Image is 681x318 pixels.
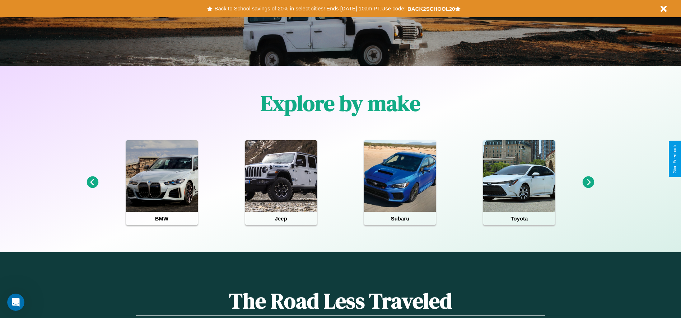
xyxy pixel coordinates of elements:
[407,6,455,12] b: BACK2SCHOOL20
[136,286,545,316] h1: The Road Less Traveled
[364,212,436,225] h4: Subaru
[672,144,677,174] div: Give Feedback
[261,89,420,118] h1: Explore by make
[483,212,555,225] h4: Toyota
[126,212,198,225] h4: BMW
[213,4,407,14] button: Back to School savings of 20% in select cities! Ends [DATE] 10am PT.Use code:
[7,294,24,311] iframe: Intercom live chat
[245,212,317,225] h4: Jeep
